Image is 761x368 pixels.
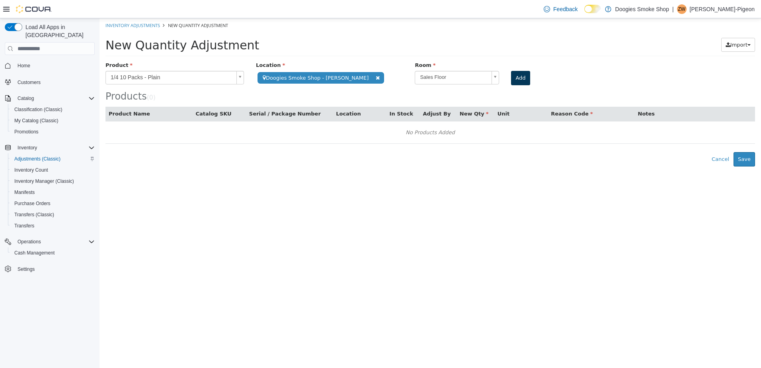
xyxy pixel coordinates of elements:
span: Inventory Manager (Classic) [14,178,74,184]
span: Sales Floor [316,53,389,65]
span: Adjustments (Classic) [11,154,95,164]
div: No Products Added [11,108,650,120]
span: Import [631,23,648,29]
span: Transfers (Classic) [11,210,95,219]
span: Manifests [14,189,35,196]
button: Transfers (Classic) [8,209,98,220]
nav: Complex example [5,57,95,296]
a: Home [14,61,33,70]
span: Manifests [11,188,95,197]
button: Settings [2,263,98,275]
span: Inventory Count [11,165,95,175]
span: Inventory Count [14,167,48,173]
button: Home [2,60,98,71]
span: 1/4 10 Packs - Plain [6,53,134,66]
span: Settings [14,264,95,274]
button: Catalog [2,93,98,104]
a: Classification (Classic) [11,105,66,114]
span: My Catalog (Classic) [11,116,95,125]
p: | [672,4,674,14]
span: Classification (Classic) [11,105,95,114]
a: My Catalog (Classic) [11,116,62,125]
button: Classification (Classic) [8,104,98,115]
button: Location [236,92,263,100]
button: Adjust By [324,92,353,100]
span: Feedback [553,5,578,13]
span: Load All Apps in [GEOGRAPHIC_DATA] [22,23,95,39]
span: Room [315,44,336,50]
a: Inventory Adjustments [6,4,60,10]
button: Serial / Package Number [150,92,223,100]
span: Location [156,44,185,50]
span: Adjustments (Classic) [14,156,60,162]
span: My Catalog (Classic) [14,117,59,124]
button: Operations [2,236,98,247]
span: Customers [14,77,95,87]
span: Settings [18,266,35,272]
span: Home [18,63,30,69]
span: Classification (Classic) [14,106,62,113]
a: Customers [14,78,44,87]
span: New Qty [360,92,389,98]
span: Transfers [14,223,34,229]
a: Transfers [11,221,37,231]
button: Unit [398,92,412,100]
small: ( ) [47,76,56,83]
button: Add [412,53,430,67]
button: Transfers [8,220,98,231]
span: ZW [678,4,685,14]
button: Inventory Count [8,164,98,176]
button: Customers [2,76,98,88]
button: Manifests [8,187,98,198]
button: Save [634,134,656,148]
span: Cash Management [11,248,95,258]
span: Catalog [18,95,34,102]
button: Adjustments (Classic) [8,153,98,164]
span: Catalog [14,94,95,103]
button: My Catalog (Classic) [8,115,98,126]
button: Catalog [14,94,37,103]
button: Cash Management [8,247,98,258]
a: Feedback [541,1,581,17]
button: Catalog SKU [96,92,133,100]
span: Promotions [14,129,39,135]
button: Operations [14,237,44,247]
span: Products [6,72,47,84]
span: Transfers (Classic) [14,211,54,218]
a: Adjustments (Classic) [11,154,64,164]
input: Dark Mode [584,5,601,13]
a: Inventory Manager (Classic) [11,176,77,186]
button: In Stock [290,92,315,100]
a: Promotions [11,127,42,137]
span: Purchase Orders [14,200,51,207]
button: Inventory Manager (Classic) [8,176,98,187]
a: 1/4 10 Packs - Plain [6,53,144,66]
img: Cova [16,5,52,13]
a: Purchase Orders [11,199,54,208]
span: Inventory [18,145,37,151]
span: 0 [50,76,54,83]
button: Inventory [2,142,98,153]
a: Inventory Count [11,165,51,175]
button: Notes [539,92,557,100]
a: Cash Management [11,248,58,258]
button: Inventory [14,143,40,153]
span: Inventory Manager (Classic) [11,176,95,186]
a: Sales Floor [315,53,400,66]
span: Customers [18,79,41,86]
span: Product [6,44,33,50]
span: Reason Code [451,92,493,98]
span: New Quantity Adjustment [6,20,160,34]
span: Purchase Orders [11,199,95,208]
span: Cash Management [14,250,55,256]
a: Transfers (Classic) [11,210,57,219]
a: Manifests [11,188,38,197]
div: Zoe White-Pigeon [677,4,687,14]
span: Home [14,61,95,70]
span: Transfers [11,221,95,231]
p: Doogies Smoke Shop [615,4,669,14]
button: Promotions [8,126,98,137]
span: Promotions [11,127,95,137]
span: Operations [18,239,41,245]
